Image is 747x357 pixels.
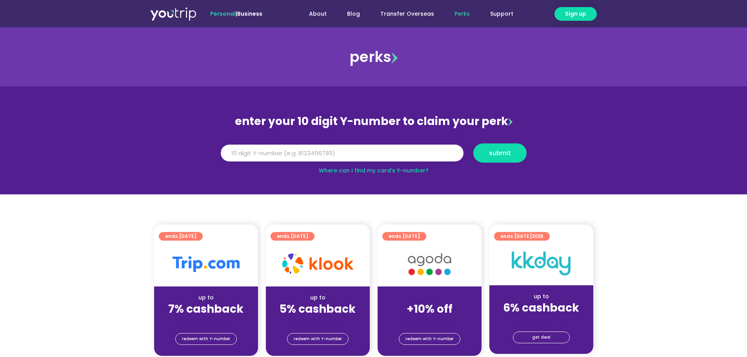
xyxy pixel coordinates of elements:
span: Sign up [565,10,586,18]
span: 2025 [532,233,543,239]
a: Where can I find my card’s Y-number? [319,167,429,174]
span: redeem with Y-number [182,333,230,344]
div: enter your 10 digit Y-number to claim your perk [217,111,531,132]
a: redeem with Y-number [175,333,237,345]
a: redeem with Y-number [287,333,349,345]
a: ends [DATE] [271,232,314,241]
a: Blog [337,7,370,21]
span: submit [489,150,511,156]
span: redeem with Y-number [294,333,342,344]
a: About [299,7,337,21]
span: redeem with Y-number [405,333,454,344]
span: get deal [532,332,551,343]
div: (for stays only) [384,316,475,324]
span: up to [422,294,437,301]
strong: 7% cashback [168,301,244,317]
a: Transfer Overseas [370,7,444,21]
a: Perks [444,7,480,21]
div: up to [272,294,364,302]
a: Support [480,7,523,21]
span: | [210,10,262,18]
nav: Menu [284,7,523,21]
strong: 5% cashback [280,301,356,317]
div: (for stays only) [160,316,252,324]
a: ends [DATE]2025 [494,232,550,241]
span: ends [DATE] [500,232,543,241]
div: up to [160,294,252,302]
button: submit [473,143,527,163]
div: (for stays only) [272,316,364,324]
a: ends [DATE] [159,232,203,241]
span: ends [DATE] [389,232,420,241]
strong: +10% off [407,301,453,317]
form: Y Number [221,143,527,169]
span: Personal [210,10,236,18]
a: get deal [513,332,570,343]
div: (for stays only) [496,315,587,323]
a: redeem with Y-number [399,333,460,345]
input: 10 digit Y-number (e.g. 8123456789) [221,145,463,162]
div: up to [496,292,587,301]
a: Sign up [554,7,597,21]
a: Business [237,10,262,18]
span: ends [DATE] [165,232,196,241]
strong: 6% cashback [503,300,579,315]
a: ends [DATE] [382,232,426,241]
span: ends [DATE] [277,232,308,241]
